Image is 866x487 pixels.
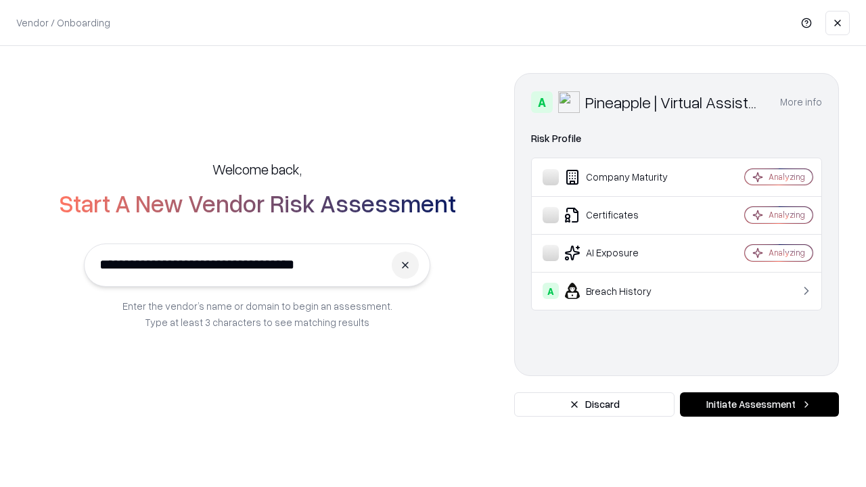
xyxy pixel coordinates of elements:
p: Vendor / Onboarding [16,16,110,30]
button: Initiate Assessment [680,392,839,417]
div: A [531,91,553,113]
h5: Welcome back, [212,160,302,179]
div: Analyzing [769,209,805,221]
button: Discard [514,392,675,417]
div: Certificates [543,207,704,223]
button: More info [780,90,822,114]
img: Pineapple | Virtual Assistant Agency [558,91,580,113]
div: A [543,283,559,299]
div: Pineapple | Virtual Assistant Agency [585,91,764,113]
h2: Start A New Vendor Risk Assessment [59,189,456,216]
div: AI Exposure [543,245,704,261]
div: Breach History [543,283,704,299]
div: Company Maturity [543,169,704,185]
div: Risk Profile [531,131,822,147]
div: Analyzing [769,247,805,258]
p: Enter the vendor’s name or domain to begin an assessment. Type at least 3 characters to see match... [122,298,392,330]
div: Analyzing [769,171,805,183]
